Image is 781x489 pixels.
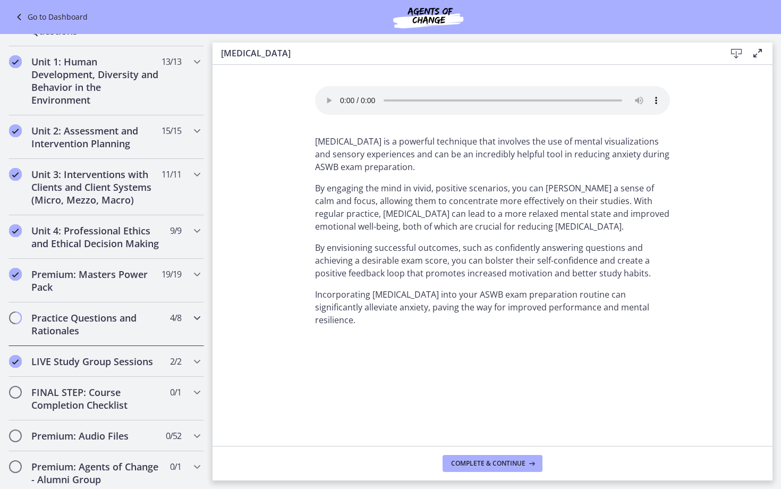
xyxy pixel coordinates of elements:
i: Completed [9,224,22,237]
p: By engaging the mind in vivid, positive scenarios, you can [PERSON_NAME] a sense of calm and focu... [315,182,670,233]
h2: Practice Questions and Rationales [31,311,161,337]
h3: [MEDICAL_DATA] [221,47,709,60]
h2: Premium: Agents of Change - Alumni Group [31,460,161,486]
a: Go to Dashboard [13,11,88,23]
i: Completed [9,268,22,281]
h2: Unit 4: Professional Ethics and Ethical Decision Making [31,224,161,250]
span: 2 / 2 [170,355,181,368]
span: 19 / 19 [162,268,181,281]
button: Complete & continue [443,455,542,472]
h2: Unit 2: Assessment and Intervention Planning [31,124,161,150]
h2: LIVE Study Group Sessions [31,355,161,368]
span: 0 / 1 [170,386,181,399]
i: Completed [9,168,22,181]
img: Agents of Change [364,4,492,30]
span: 9 / 9 [170,224,181,237]
i: Completed [9,55,22,68]
span: 0 / 52 [166,429,181,442]
span: 0 / 1 [170,460,181,473]
p: Incorporating [MEDICAL_DATA] into your ASWB exam preparation routine can significantly alleviate ... [315,288,670,326]
i: Completed [9,355,22,368]
span: 15 / 15 [162,124,181,137]
p: [MEDICAL_DATA] is a powerful technique that involves the use of mental visualizations and sensory... [315,135,670,173]
h2: Unit 3: Interventions with Clients and Client Systems (Micro, Mezzo, Macro) [31,168,161,206]
p: By envisioning successful outcomes, such as confidently answering questions and achieving a desir... [315,241,670,280]
h2: Premium: Masters Power Pack [31,268,161,293]
h2: Unit 1: Human Development, Diversity and Behavior in the Environment [31,55,161,106]
span: Complete & continue [451,459,525,468]
h2: Premium: Audio Files [31,429,161,442]
i: Completed [9,124,22,137]
span: 13 / 13 [162,55,181,68]
span: 4 / 8 [170,311,181,324]
h2: FINAL STEP: Course Completion Checklist [31,386,161,411]
span: 11 / 11 [162,168,181,181]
